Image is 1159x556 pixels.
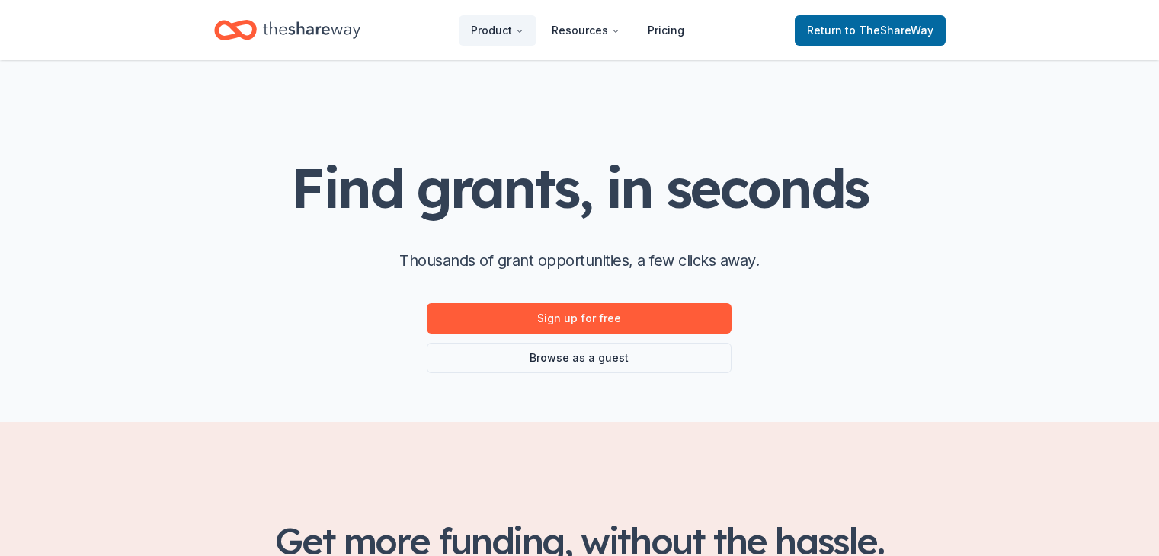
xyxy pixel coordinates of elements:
a: Browse as a guest [427,343,732,373]
p: Thousands of grant opportunities, a few clicks away. [399,248,759,273]
a: Pricing [636,15,696,46]
a: Returnto TheShareWay [795,15,946,46]
a: Home [214,12,360,48]
span: to TheShareWay [845,24,933,37]
button: Resources [539,15,632,46]
span: Return [807,21,933,40]
a: Sign up for free [427,303,732,334]
nav: Main [459,12,696,48]
button: Product [459,15,536,46]
h1: Find grants, in seconds [291,158,867,218]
